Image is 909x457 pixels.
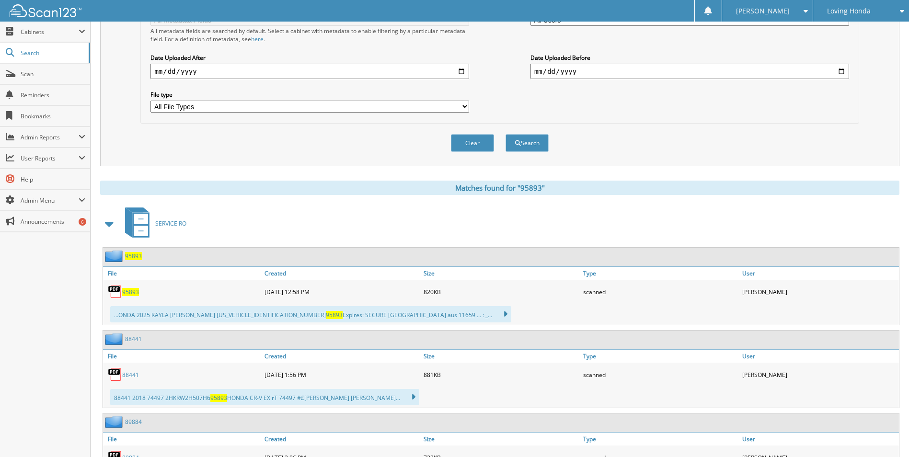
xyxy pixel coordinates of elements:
label: File type [150,91,469,99]
div: [PERSON_NAME] [740,282,899,301]
a: 95893 [122,288,139,296]
span: Help [21,175,85,183]
span: Cabinets [21,28,79,36]
a: File [103,350,262,363]
span: Admin Reports [21,133,79,141]
div: scanned [581,365,740,384]
a: Type [581,433,740,446]
div: scanned [581,282,740,301]
a: Size [421,350,580,363]
a: File [103,433,262,446]
span: Admin Menu [21,196,79,205]
a: Size [421,267,580,280]
a: 88441 [125,335,142,343]
div: 88441 2018 74497 2HKRW2H507H6 HONDA CR-V EX rT 74497 #£[PERSON_NAME] [PERSON_NAME]... [110,389,419,405]
a: 95893 [125,252,142,260]
div: [PERSON_NAME] [740,365,899,384]
span: User Reports [21,154,79,162]
a: 88441 [122,371,139,379]
div: 881KB [421,365,580,384]
span: 95893 [326,311,343,319]
a: Type [581,267,740,280]
img: folder2.png [105,333,125,345]
a: User [740,350,899,363]
div: [DATE] 1:56 PM [262,365,421,384]
a: Size [421,433,580,446]
div: Matches found for "95893" [100,181,899,195]
div: 820KB [421,282,580,301]
span: Loving Honda [827,8,871,14]
img: folder2.png [105,250,125,262]
label: Date Uploaded After [150,54,469,62]
span: Reminders [21,91,85,99]
input: end [530,64,849,79]
a: User [740,267,899,280]
img: scan123-logo-white.svg [10,4,81,17]
span: Search [21,49,84,57]
label: Date Uploaded Before [530,54,849,62]
div: All metadata fields are searched by default. Select a cabinet with metadata to enable filtering b... [150,27,469,43]
span: [PERSON_NAME] [736,8,790,14]
a: User [740,433,899,446]
a: SERVICE RO [119,205,186,242]
a: Created [262,267,421,280]
a: Type [581,350,740,363]
a: 89884 [125,418,142,426]
a: Created [262,350,421,363]
a: here [251,35,264,43]
img: PDF.png [108,367,122,382]
img: folder2.png [105,416,125,428]
input: start [150,64,469,79]
button: Clear [451,134,494,152]
div: 6 [79,218,86,226]
span: Scan [21,70,85,78]
a: File [103,267,262,280]
span: Bookmarks [21,112,85,120]
span: Announcements [21,217,85,226]
a: Created [262,433,421,446]
span: SERVICE RO [155,219,186,228]
div: [DATE] 12:58 PM [262,282,421,301]
button: Search [506,134,549,152]
iframe: Chat Widget [861,411,909,457]
div: ...ONDA 2025 KAYLA [PERSON_NAME] [US_VEHICLE_IDENTIFICATION_NUMBER] Expires: SECURE [GEOGRAPHIC_D... [110,306,511,322]
span: 95893 [210,394,227,402]
img: PDF.png [108,285,122,299]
